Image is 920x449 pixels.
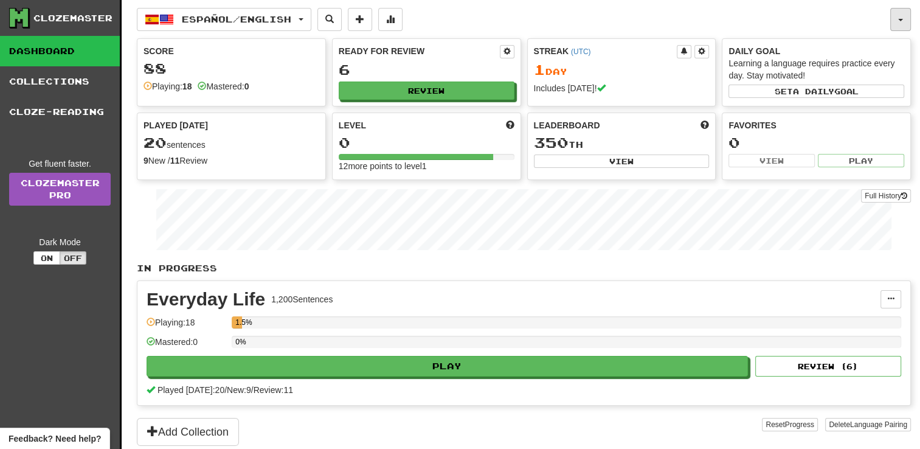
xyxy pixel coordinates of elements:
button: View [534,155,710,168]
div: 88 [144,61,319,76]
div: Learning a language requires practice every day. Stay motivated! [728,57,904,82]
span: Level [339,119,366,131]
div: 1,200 Sentences [271,293,333,305]
button: Español/English [137,8,311,31]
span: a daily [793,87,834,96]
div: Score [144,45,319,57]
button: Add sentence to collection [348,8,372,31]
div: 6 [339,62,514,77]
div: Ready for Review [339,45,500,57]
div: Everyday Life [147,290,265,308]
button: Play [818,154,904,167]
span: 20 [144,134,167,151]
strong: 0 [244,82,249,91]
span: Language Pairing [850,420,907,429]
div: 12 more points to level 1 [339,160,514,172]
div: Favorites [728,119,904,131]
button: Add Collection [137,418,239,446]
span: Review: 11 [254,385,293,395]
span: New: 9 [227,385,251,395]
button: DeleteLanguage Pairing [825,418,911,431]
span: Open feedback widget [9,433,101,445]
strong: 9 [144,156,148,165]
div: Day [534,62,710,78]
span: / [251,385,254,395]
button: Review [339,82,514,100]
div: 1.5% [235,316,241,329]
button: On [33,251,60,265]
div: Mastered: 0 [147,336,226,356]
button: ResetProgress [762,418,817,431]
button: Play [147,356,748,377]
span: Progress [785,420,814,429]
strong: 11 [170,156,180,165]
button: Full History [861,189,911,203]
div: th [534,135,710,151]
div: Daily Goal [728,45,904,57]
div: Clozemaster [33,12,112,24]
span: Leaderboard [534,119,600,131]
button: Off [60,251,86,265]
div: New / Review [144,155,319,167]
div: sentences [144,135,319,151]
span: / [224,385,227,395]
div: 0 [728,135,904,150]
button: More stats [378,8,403,31]
button: Search sentences [317,8,342,31]
div: Mastered: [198,80,249,92]
div: Get fluent faster. [9,158,111,170]
span: Español / English [182,14,291,24]
div: Includes [DATE]! [534,82,710,94]
span: 350 [534,134,569,151]
div: Playing: 18 [147,316,226,336]
a: (UTC) [571,47,590,56]
button: Seta dailygoal [728,85,904,98]
span: This week in points, UTC [700,119,709,131]
div: 0 [339,135,514,150]
span: 1 [534,61,545,78]
div: Dark Mode [9,236,111,248]
span: Score more points to level up [506,119,514,131]
a: ClozemasterPro [9,173,111,206]
span: Played [DATE]: 20 [157,385,224,395]
span: Played [DATE] [144,119,208,131]
p: In Progress [137,262,911,274]
button: View [728,154,815,167]
div: Playing: [144,80,192,92]
div: Streak [534,45,677,57]
button: Review (6) [755,356,901,377]
strong: 18 [182,82,192,91]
